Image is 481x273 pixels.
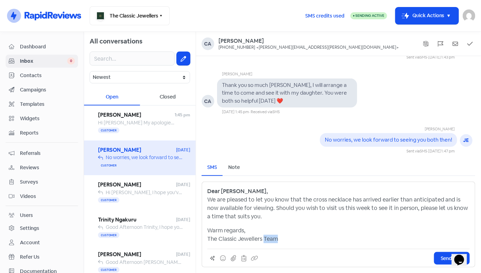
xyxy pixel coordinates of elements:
a: Reviews [6,161,78,174]
div: [PHONE_NUMBER] [218,45,255,50]
a: Videos [6,190,78,203]
div: CA [202,95,214,108]
span: 1:45 pm [175,112,190,118]
span: [DATE] [176,251,190,258]
span: No worries, we look forward to seeing you both then! [106,154,222,161]
span: Widgets [20,115,75,122]
button: Quick Actions [396,7,459,24]
strong: Dear [PERSON_NAME], [207,187,268,195]
span: SMS [420,149,427,153]
span: Reports [20,129,75,137]
span: [PERSON_NAME] [98,111,175,119]
span: 0 [67,57,75,64]
div: Ca [202,37,214,50]
span: Campaigns [20,86,75,94]
span: Send SMS [441,255,463,262]
div: Settings [20,225,39,232]
div: <[PERSON_NAME][EMAIL_ADDRESS][PERSON_NAME][DOMAIN_NAME]> [256,45,399,50]
iframe: chat widget [452,245,474,266]
div: Account [20,239,40,246]
span: [DATE] [176,182,190,188]
button: The Classic Jewellers [90,6,170,25]
pre: Thank you so much [PERSON_NAME], I will arrange a time to come and see it with my daughter. You w... [222,82,348,104]
a: Referrals [6,147,78,160]
span: Refer Us [20,253,75,261]
span: Customer [98,163,119,168]
div: JE [460,134,473,147]
span: Sent via · [406,149,428,153]
button: Flag conversation [435,39,446,49]
div: Users [20,212,33,219]
img: User [463,9,475,22]
span: Customer [98,197,119,203]
a: Users [6,209,78,222]
span: Referrals [20,150,75,157]
span: All conversations [90,37,142,45]
a: [PERSON_NAME] [218,37,399,45]
span: Customer [98,267,119,273]
div: SMS [207,164,217,171]
div: [PERSON_NAME] [340,126,455,134]
div: Note [228,164,240,171]
span: Inbox [20,57,67,65]
a: Surveys [6,176,78,189]
input: Search... [90,52,175,66]
button: Show system messages [421,39,431,49]
a: Account [6,236,78,249]
span: [PERSON_NAME] [98,146,176,154]
a: Dashboard [6,40,78,53]
span: SMS credits used [305,12,344,20]
span: [PERSON_NAME] [98,181,176,189]
div: [DATE] 1:43 pm [428,54,455,60]
p: Warm regards, The Classic Jewellers Team [207,226,470,243]
a: Refer Us [6,251,78,264]
span: Customer [98,232,119,238]
div: [DATE] 1:45 pm [222,109,249,115]
span: Sending Active [355,13,384,18]
span: Sent via · [406,55,428,60]
span: SMS [420,55,427,60]
a: Campaigns [6,83,78,96]
span: Customer [98,128,119,133]
span: Contacts [20,72,75,79]
div: Closed [140,89,196,105]
span: SMS [272,109,280,114]
p: We are pleased to let you know that the cross necklace has arrived earlier than anticipated and i... [207,187,470,221]
span: Templates [20,101,75,108]
span: Videos [20,193,75,200]
div: · Received via [249,109,280,115]
a: Settings [6,222,78,235]
button: Send SMS [434,252,470,265]
span: Dashboard [20,43,75,50]
button: Mark as closed [465,39,475,49]
div: [PERSON_NAME] [222,71,357,79]
a: Sending Active [350,12,387,20]
span: [DATE] [176,217,190,223]
span: Surveys [20,178,75,186]
span: [DATE] [176,147,190,153]
a: Contacts [6,69,78,82]
a: Inbox 0 [6,55,78,68]
button: Mark as unread [450,39,461,49]
a: SMS credits used [299,12,350,19]
div: Open [84,89,140,105]
a: Templates [6,98,78,111]
span: Reviews [20,164,75,171]
div: [DATE] 1:47 pm [428,148,455,154]
span: Trinity Ngakuru [98,216,176,224]
a: Reports [6,127,78,139]
pre: No worries, we look forward to seeing you both then! [325,136,452,143]
span: [PERSON_NAME] [98,251,176,259]
a: Widgets [6,112,78,125]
